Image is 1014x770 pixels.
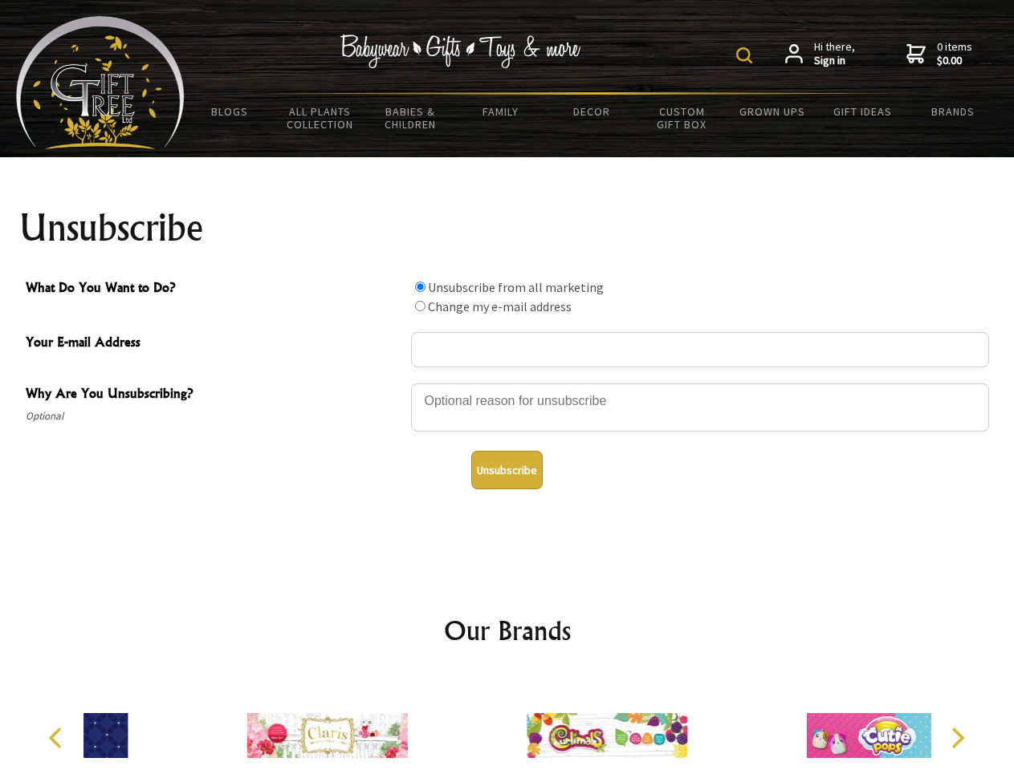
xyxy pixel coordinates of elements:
[937,39,972,68] span: 0 items
[26,332,403,355] span: Your E-mail Address
[727,95,817,128] a: Grown Ups
[546,95,637,128] a: Decor
[411,383,989,432] textarea: Why Are You Unsubscribing?
[19,209,996,247] h1: Unsubscribe
[939,720,975,756] button: Next
[785,40,855,68] a: Hi there,Sign in
[340,34,581,68] img: Babywear - Gifts - Toys & more
[937,54,972,68] strong: $0.00
[428,279,604,295] label: Unsubscribe from all marketing
[40,720,75,756] button: Previous
[637,95,727,141] a: Custom Gift Box
[471,451,543,489] button: Unsubscribe
[908,95,999,128] a: Brands
[16,16,185,149] img: Babyware - Gifts - Toys and more...
[26,278,403,301] span: What Do You Want to Do?
[415,301,426,311] input: What Do You Want to Do?
[185,95,275,128] a: BLOGS
[814,40,855,68] span: Hi there,
[456,95,547,128] a: Family
[736,47,752,63] img: product search
[32,611,983,650] h2: Our Brands
[814,54,855,68] strong: Sign in
[26,383,403,407] span: Why Are You Unsubscribing?
[906,40,972,68] a: 0 items$0.00
[415,282,426,292] input: What Do You Want to Do?
[275,95,366,141] a: All Plants Collection
[428,298,572,314] label: Change my e-mail address
[365,95,456,141] a: Babies & Children
[411,332,989,367] input: Your E-mail Address
[26,407,403,426] span: Optional
[817,95,908,128] a: Gift Ideas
